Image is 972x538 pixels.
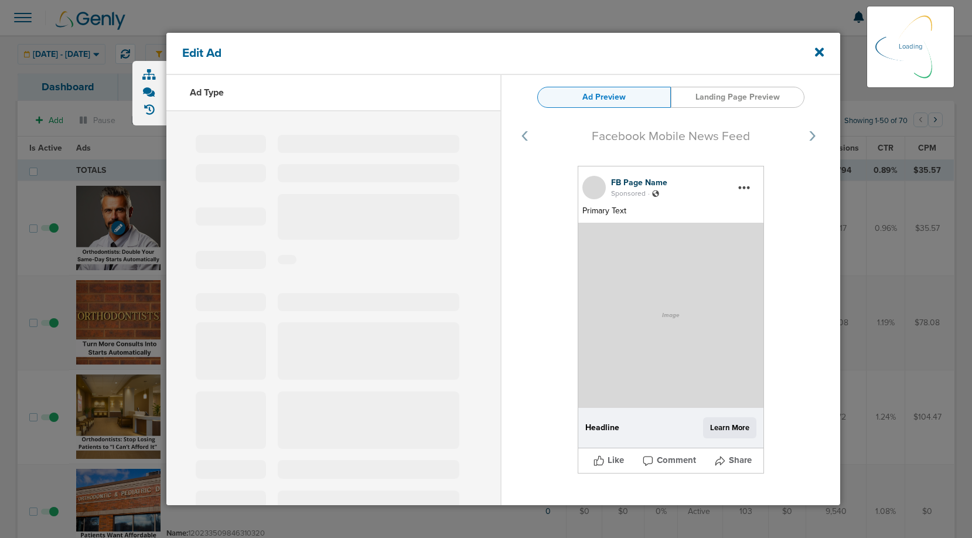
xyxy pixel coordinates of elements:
[657,454,696,467] span: Comment
[703,417,756,438] span: Learn More
[611,177,759,189] div: FB Page Name
[537,87,671,108] a: Ad Preview
[729,454,752,467] span: Share
[608,454,624,467] span: Like
[592,129,750,144] span: Facebook Mobile News Feed
[899,40,922,54] p: Loading
[582,206,626,216] span: Primary Text
[182,46,247,60] h4: Edit Ad
[611,189,646,199] span: Sponsored
[671,87,804,108] a: Landing Page Preview
[646,188,652,198] span: .
[502,116,840,251] img: svg+xml;charset=UTF-8,%3Csvg%20width%3D%22125%22%20height%3D%2250%22%20xmlns%3D%22http%3A%2F%2Fww...
[585,423,660,433] div: Headline
[190,87,224,98] h3: Ad Type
